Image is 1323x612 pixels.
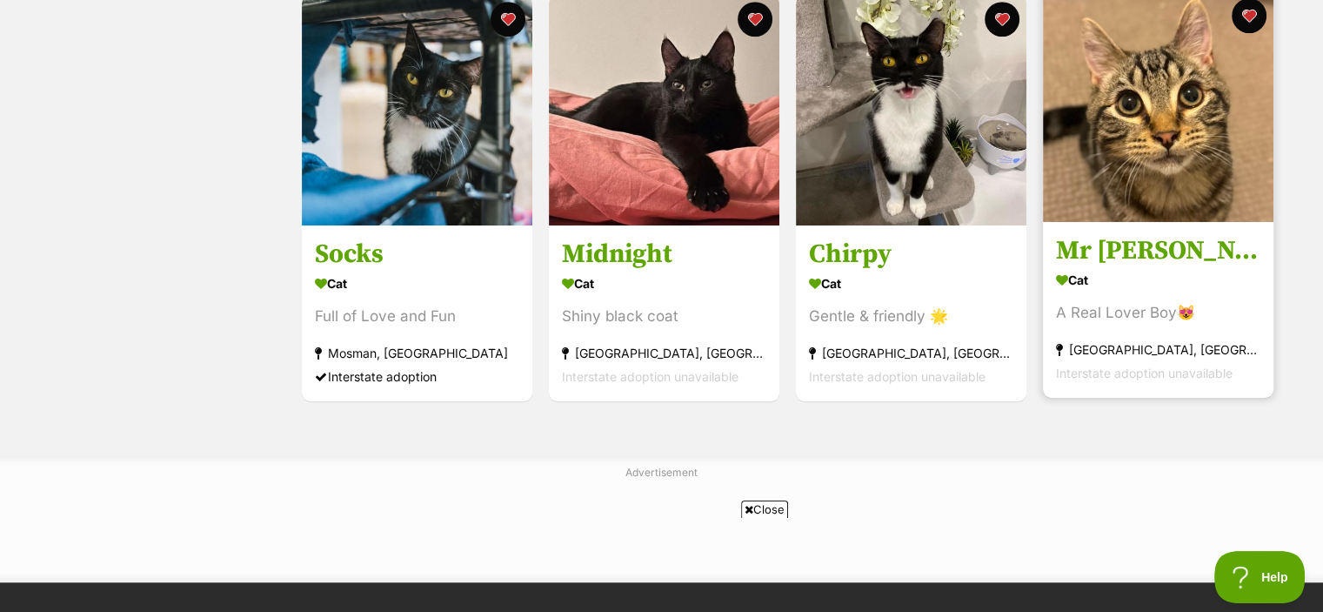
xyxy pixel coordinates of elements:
[562,341,766,365] div: [GEOGRAPHIC_DATA], [GEOGRAPHIC_DATA]
[315,238,519,271] h3: Socks
[1056,301,1260,325] div: A Real Lover Boy😻
[562,369,738,384] span: Interstate adoption unavailable
[315,341,519,365] div: Mosman, [GEOGRAPHIC_DATA]
[809,238,1013,271] h3: Chirpy
[796,225,1026,401] a: Chirpy Cat Gentle & friendly 🌟 [GEOGRAPHIC_DATA], [GEOGRAPHIC_DATA] Interstate adoption unavailab...
[1056,234,1260,267] h3: Mr [PERSON_NAME]
[562,238,766,271] h3: Midnight
[809,271,1013,296] div: Cat
[302,225,532,401] a: Socks Cat Full of Love and Fun Mosman, [GEOGRAPHIC_DATA] Interstate adoption favourite
[1056,338,1260,361] div: [GEOGRAPHIC_DATA], [GEOGRAPHIC_DATA]
[809,369,986,384] span: Interstate adoption unavailable
[809,305,1013,328] div: Gentle & friendly 🌟
[1056,267,1260,293] div: Cat
[315,365,519,388] div: Interstate adoption
[1043,221,1273,398] a: Mr [PERSON_NAME] Cat A Real Lover Boy😻 [GEOGRAPHIC_DATA], [GEOGRAPHIC_DATA] Interstate adoption u...
[985,2,1019,37] button: favourite
[562,271,766,296] div: Cat
[562,305,766,328] div: Shiny black coat
[491,2,525,37] button: favourite
[549,225,779,401] a: Midnight Cat Shiny black coat [GEOGRAPHIC_DATA], [GEOGRAPHIC_DATA] Interstate adoption unavailabl...
[315,271,519,296] div: Cat
[345,525,979,603] iframe: Advertisement
[741,501,788,518] span: Close
[738,2,772,37] button: favourite
[809,341,1013,365] div: [GEOGRAPHIC_DATA], [GEOGRAPHIC_DATA]
[315,305,519,328] div: Full of Love and Fun
[1056,366,1233,380] span: Interstate adoption unavailable
[1214,551,1306,603] iframe: Help Scout Beacon - Open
